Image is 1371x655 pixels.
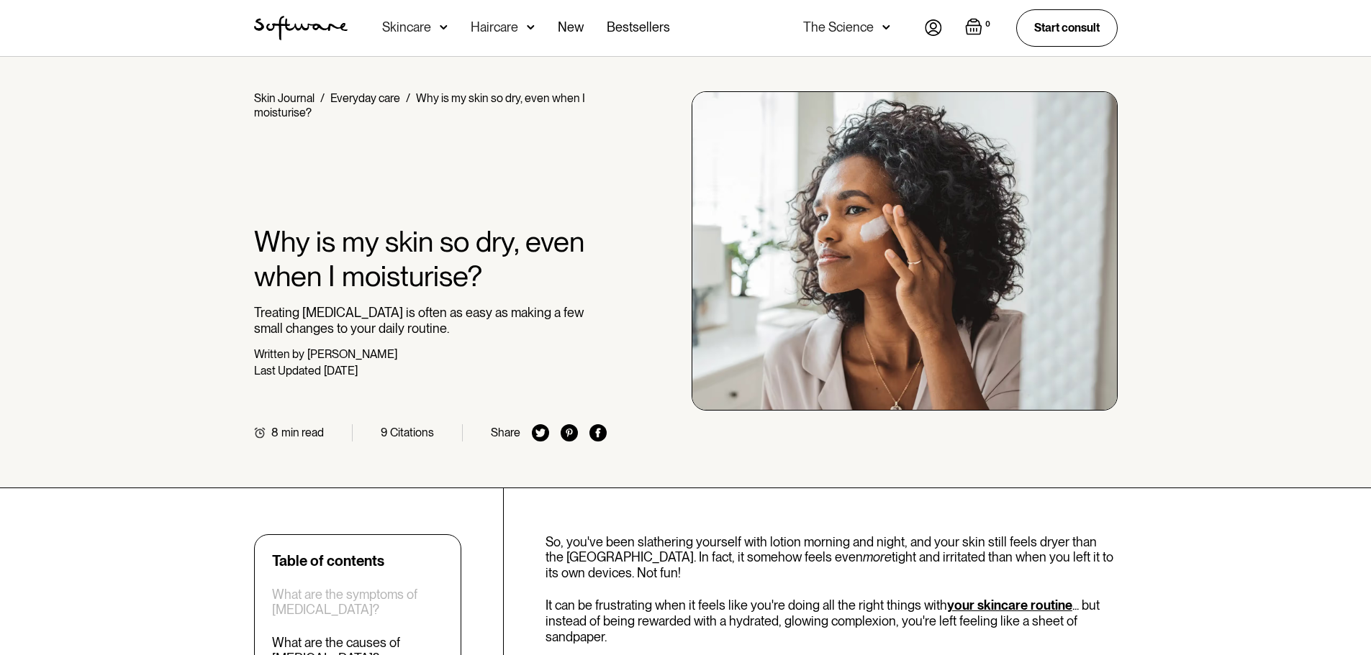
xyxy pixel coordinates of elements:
em: more [863,549,892,564]
div: Last Updated [254,364,321,377]
a: Open empty cart [965,18,993,38]
div: Why is my skin so dry, even when I moisturise? [254,91,585,119]
a: your skincare routine [947,597,1072,613]
div: The Science [803,20,874,35]
div: 0 [982,18,993,31]
div: / [320,91,325,105]
p: Treating [MEDICAL_DATA] is often as easy as making a few small changes to your daily routine. [254,305,607,336]
a: home [254,16,348,40]
p: It can be frustrating when it feels like you're doing all the right things with ... but instead o... [546,597,1118,644]
h1: Why is my skin so dry, even when I moisturise? [254,224,607,293]
div: / [406,91,410,105]
div: Citations [390,426,434,439]
div: min read [281,426,324,439]
p: So, you've been slathering yourself with lotion morning and night, and your skin still feels drye... [546,534,1118,581]
img: arrow down [527,20,535,35]
a: Skin Journal [254,91,315,105]
img: pinterest icon [561,424,578,441]
img: arrow down [440,20,448,35]
img: twitter icon [532,424,549,441]
div: Table of contents [272,552,384,569]
div: Haircare [471,20,518,35]
div: [DATE] [324,364,358,377]
div: 9 [381,426,387,439]
div: 8 [271,426,279,439]
img: arrow down [882,20,890,35]
img: Software Logo [254,16,348,40]
a: Start consult [1016,9,1118,46]
div: [PERSON_NAME] [307,347,397,361]
a: Everyday care [330,91,400,105]
div: Written by [254,347,304,361]
div: Share [491,426,520,439]
img: facebook icon [589,424,607,441]
a: What are the symptoms of [MEDICAL_DATA]? [272,587,443,618]
div: Skincare [382,20,431,35]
